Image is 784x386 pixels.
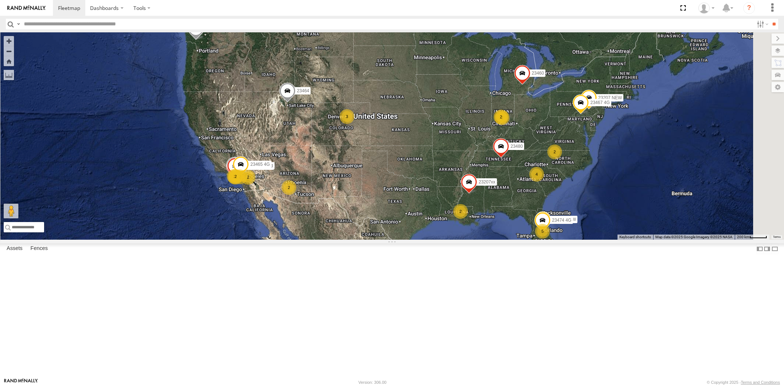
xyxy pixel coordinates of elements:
a: Visit our Website [4,379,38,386]
label: Hide Summary Table [771,243,778,254]
span: Map data ©2025 Google Imagery ©2025 NASA [655,235,733,239]
div: 2 [494,110,508,124]
div: © Copyright 2025 - [707,380,780,385]
div: 2 [453,204,468,219]
div: 2 [282,180,296,195]
a: Terms and Conditions [741,380,780,385]
label: Search Query [15,19,21,29]
button: Zoom in [4,36,14,46]
img: rand-logo.svg [7,6,46,11]
div: 2 [227,169,241,184]
i: ? [743,2,755,14]
span: 23480 [510,144,522,149]
button: Zoom Home [4,56,14,66]
span: 23335 NEW [552,217,576,222]
a: Terms [773,236,781,239]
div: Sardor Khadjimedov [696,3,717,14]
div: 2 [241,170,255,185]
span: 23460 [531,71,544,76]
div: 2 [495,110,509,125]
span: 23462 4G/Bad [244,163,273,168]
label: Map Settings [772,82,784,92]
button: Zoom out [4,46,14,56]
span: 23207xx [479,179,495,185]
span: 23467 4G [590,100,610,105]
div: 2 [228,169,243,184]
div: 4 [529,167,544,182]
label: Measure [4,70,14,80]
span: 200 km [737,235,749,239]
div: Version: 306.00 [358,380,386,385]
div: 3 [340,109,354,124]
label: Dock Summary Table to the Left [756,243,763,254]
label: Fences [27,244,51,254]
label: Dock Summary Table to the Right [763,243,771,254]
button: Keyboard shortcuts [619,235,651,240]
div: 2 [233,169,247,184]
button: Map Scale: 200 km per 44 pixels [735,235,769,240]
div: 5 [535,224,550,239]
label: Assets [3,244,26,254]
label: Search Filter Options [754,19,770,29]
span: 23207 NEW [598,95,622,100]
button: Drag Pegman onto the map to open Street View [4,204,18,218]
div: 2 [547,144,562,159]
span: 23464 [297,88,309,93]
span: 23474 4G [552,218,571,223]
span: 23465 4G [250,162,270,167]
